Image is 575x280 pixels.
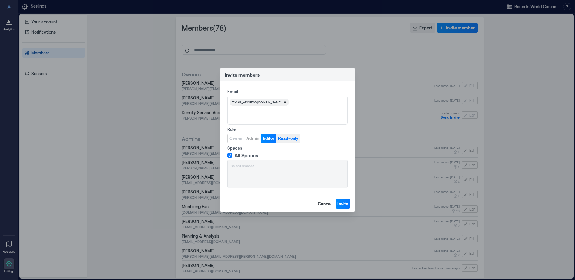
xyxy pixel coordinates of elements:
span: Editor [263,135,274,142]
span: Cancel [318,201,331,207]
span: Owner [229,135,242,142]
span: Admin [246,135,259,142]
button: Cancel [316,199,333,209]
button: Invite [336,199,350,209]
header: Invite members [220,68,355,81]
span: Invite [337,201,348,207]
span: [EMAIL_ADDRESS][DOMAIN_NAME] [232,100,281,105]
button: Owner [227,134,244,143]
button: Editor [261,134,276,143]
label: Spaces [227,145,346,151]
button: Admin [244,134,261,143]
span: Read-only [278,135,298,142]
label: Role [227,126,346,132]
span: All Spaces [235,152,258,158]
label: Email [227,89,346,95]
button: Read-only [276,134,300,143]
